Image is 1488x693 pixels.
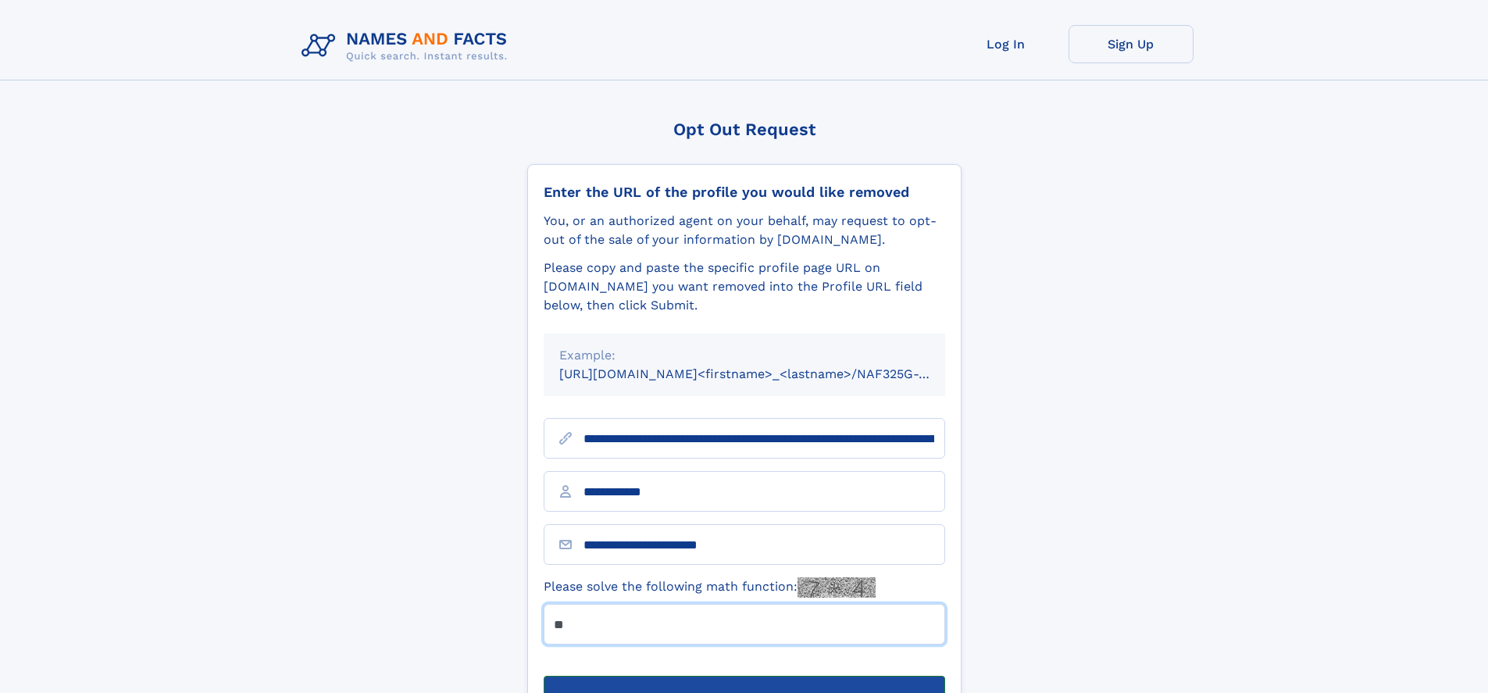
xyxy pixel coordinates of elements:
[544,577,876,598] label: Please solve the following math function:
[544,184,945,201] div: Enter the URL of the profile you would like removed
[544,212,945,249] div: You, or an authorized agent on your behalf, may request to opt-out of the sale of your informatio...
[559,366,975,381] small: [URL][DOMAIN_NAME]<firstname>_<lastname>/NAF325G-xxxxxxxx
[527,120,962,139] div: Opt Out Request
[295,25,520,67] img: Logo Names and Facts
[544,259,945,315] div: Please copy and paste the specific profile page URL on [DOMAIN_NAME] you want removed into the Pr...
[1069,25,1194,63] a: Sign Up
[944,25,1069,63] a: Log In
[559,346,930,365] div: Example:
